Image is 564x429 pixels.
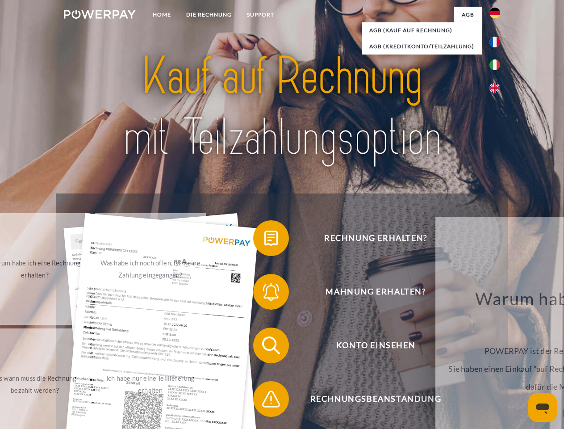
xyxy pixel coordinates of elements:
img: de [489,8,500,18]
a: agb [454,7,482,23]
span: Konto einsehen [266,328,485,363]
a: SUPPORT [239,7,282,23]
a: AGB (Kreditkonto/Teilzahlung) [362,38,482,55]
img: en [489,83,500,93]
img: qb_warning.svg [260,388,282,410]
span: Rechnungsbeanstandung [266,381,485,417]
div: Ich habe nur eine Teillieferung erhalten [100,372,201,396]
img: logo-powerpay-white.svg [64,10,136,19]
img: title-powerpay_de.svg [85,43,479,171]
a: Was habe ich noch offen, ist meine Zahlung eingegangen? [95,213,206,325]
div: Was habe ich noch offen, ist meine Zahlung eingegangen? [100,257,201,281]
iframe: Schaltfläche zum Öffnen des Messaging-Fensters [528,393,557,422]
a: AGB (Kauf auf Rechnung) [362,22,482,38]
img: fr [489,37,500,47]
a: DIE RECHNUNG [179,7,239,23]
button: Rechnungsbeanstandung [253,381,485,417]
button: Konto einsehen [253,328,485,363]
img: it [489,59,500,70]
a: Home [145,7,179,23]
img: qb_search.svg [260,334,282,357]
